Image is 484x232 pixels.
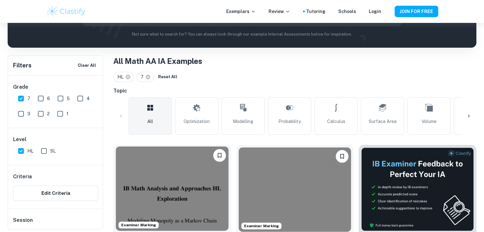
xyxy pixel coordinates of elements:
[233,118,253,125] span: Modelling
[13,216,98,229] h6: Session
[386,10,389,13] button: Help and Feedback
[47,110,50,117] span: 2
[113,87,476,95] h6: Topic
[67,95,70,102] span: 5
[278,118,301,125] span: Probability
[76,61,98,70] button: Clear All
[137,72,154,82] div: 7
[306,8,326,15] a: Tutoring
[226,8,256,15] p: Exemplars
[119,222,158,228] span: Examiner Marking
[13,136,98,143] h6: Level
[422,118,437,125] span: Volume
[13,83,98,91] h6: Grade
[47,95,50,102] span: 6
[67,110,68,117] span: 1
[27,95,30,102] span: 7
[141,73,146,80] span: 7
[369,8,381,15] a: Login
[338,8,356,15] a: Schools
[269,8,290,15] p: Review
[157,72,179,82] button: Reset All
[395,6,438,17] button: JOIN FOR FREE
[327,118,345,125] span: Calculus
[50,147,56,154] span: SL
[117,73,126,80] span: HL
[184,118,210,125] span: Optimization
[369,118,396,125] span: Surface Area
[46,5,87,18] img: Clastify logo
[239,147,351,232] img: Math AA IA example thumbnail: Finding the optimal angle to land a corn
[13,186,98,201] button: Edit Criteria
[336,150,348,163] button: Please log in to bookmark exemplars
[213,149,226,162] button: Please log in to bookmark exemplars
[13,61,32,70] h6: Filters
[116,147,228,231] img: Math AA IA example thumbnail: Modeling Monopoly as a Markov Chain
[113,55,476,67] h1: All Math AA IA Examples
[113,72,134,82] div: HL
[27,110,30,117] span: 3
[242,223,281,229] span: Examiner Marking
[87,95,90,102] span: 4
[27,147,33,154] span: HL
[147,118,153,125] span: All
[13,173,32,181] h6: Criteria
[13,31,471,38] p: Not sure what to search for? You can always look through our example Internal Assessments below f...
[361,147,474,231] img: Thumbnail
